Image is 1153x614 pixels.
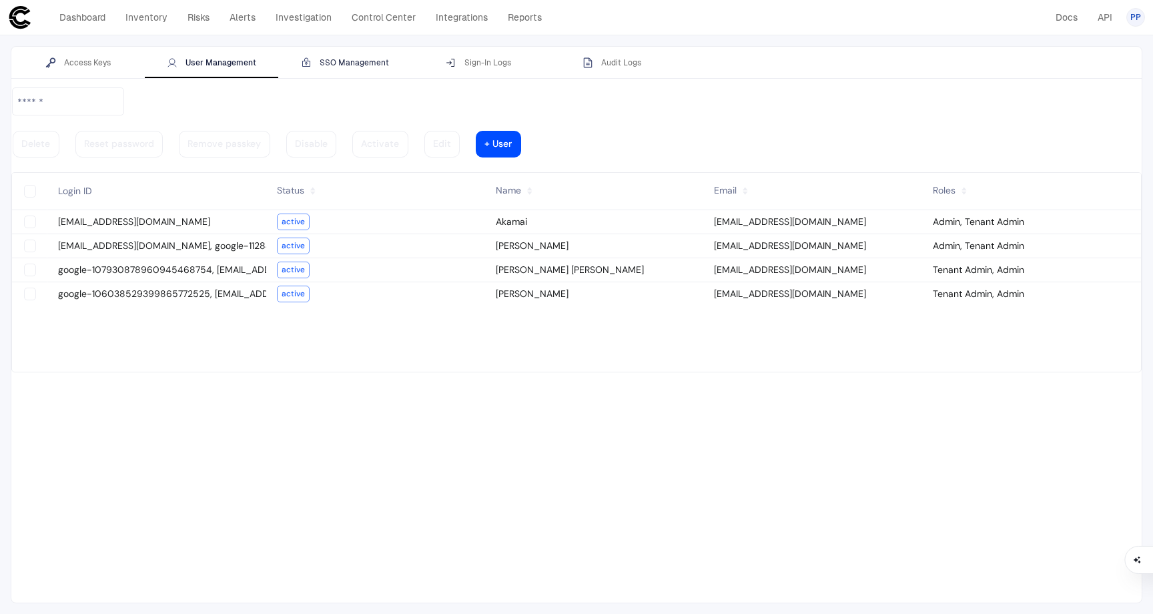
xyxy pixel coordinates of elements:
[446,57,511,68] div: Sign-In Logs
[301,57,389,68] div: SSO Management
[53,8,111,27] a: Dashboard
[430,8,494,27] a: Integrations
[119,8,173,27] a: Inventory
[583,57,641,68] div: Audit Logs
[1130,12,1141,23] span: PP
[1126,8,1145,27] button: PP
[45,57,111,68] div: Access Keys
[224,8,262,27] a: Alerts
[167,57,256,68] div: User Management
[346,8,422,27] a: Control Center
[502,8,548,27] a: Reports
[270,8,338,27] a: Investigation
[181,8,216,27] a: Risks
[1050,8,1084,27] a: Docs
[1092,8,1118,27] a: API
